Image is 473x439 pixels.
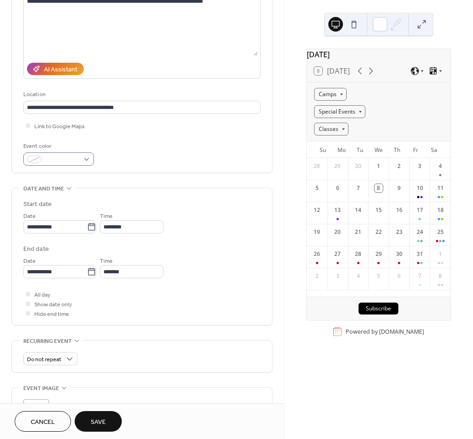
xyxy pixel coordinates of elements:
[425,141,443,158] div: Sa
[23,200,52,209] div: Start date
[416,272,424,280] div: 7
[27,63,84,75] button: AI Assistant
[333,250,342,258] div: 27
[100,256,113,266] span: Time
[436,250,445,258] div: 1
[34,290,50,300] span: All day
[354,162,362,170] div: 30
[351,141,369,158] div: Tu
[15,411,71,432] button: Cancel
[416,162,424,170] div: 3
[395,184,403,192] div: 9
[34,300,72,309] span: Show date only
[23,256,36,266] span: Date
[313,228,321,236] div: 19
[379,328,424,336] a: [DOMAIN_NAME]
[34,309,69,319] span: Hide end time
[333,272,342,280] div: 3
[346,328,424,336] div: Powered by
[416,206,424,214] div: 17
[23,211,36,221] span: Date
[416,250,424,258] div: 31
[23,184,64,194] span: Date and time
[354,272,362,280] div: 4
[75,411,122,432] button: Save
[44,65,77,75] div: AI Assistant
[23,384,59,393] span: Event image
[388,141,406,158] div: Th
[23,244,49,254] div: End date
[333,206,342,214] div: 13
[354,250,362,258] div: 28
[416,184,424,192] div: 10
[100,211,113,221] span: Time
[333,184,342,192] div: 6
[333,228,342,236] div: 20
[332,141,351,158] div: Mo
[416,228,424,236] div: 24
[395,250,403,258] div: 30
[34,122,85,131] span: Link to Google Maps
[31,417,55,427] span: Cancel
[354,184,362,192] div: 7
[359,303,398,314] button: Subscribe
[354,206,362,214] div: 14
[375,184,383,192] div: 8
[313,184,321,192] div: 5
[354,228,362,236] div: 21
[395,228,403,236] div: 23
[406,141,424,158] div: Fr
[313,162,321,170] div: 28
[375,162,383,170] div: 1
[436,162,445,170] div: 4
[375,206,383,214] div: 15
[395,206,403,214] div: 16
[436,184,445,192] div: 11
[313,250,321,258] div: 26
[23,336,72,346] span: Recurring event
[436,272,445,280] div: 8
[91,417,106,427] span: Save
[27,354,61,365] span: Do not repeat
[23,399,49,425] div: ;
[375,272,383,280] div: 5
[313,206,321,214] div: 12
[375,228,383,236] div: 22
[23,90,259,99] div: Location
[375,250,383,258] div: 29
[307,49,451,60] div: [DATE]
[436,228,445,236] div: 25
[395,162,403,170] div: 2
[314,141,332,158] div: Su
[370,141,388,158] div: We
[436,206,445,214] div: 18
[395,272,403,280] div: 6
[333,162,342,170] div: 29
[23,141,92,151] div: Event color
[313,272,321,280] div: 2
